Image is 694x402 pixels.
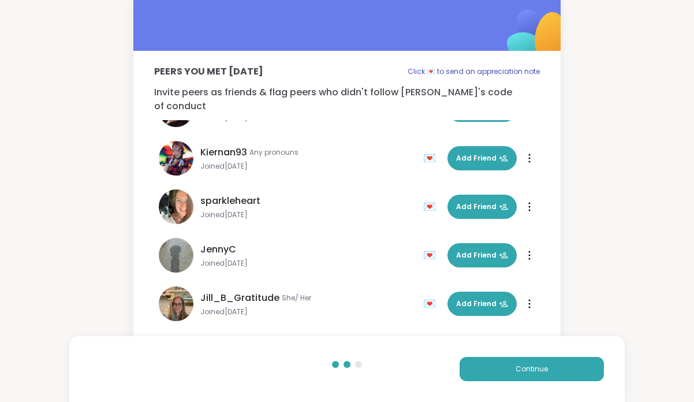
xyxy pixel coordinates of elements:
span: JennyC [200,243,236,256]
div: 💌 [423,246,441,265]
button: Add Friend [447,195,517,219]
span: sparkleheart [200,194,260,208]
div: 💌 [423,295,441,313]
span: Joined [DATE] [200,259,416,268]
span: Jill_B_Gratitude [200,291,279,305]
p: Invite peers as friends & flag peers who didn't follow [PERSON_NAME]'s code of conduct [154,85,540,113]
span: Kiernan93 [200,146,247,159]
img: Jill_B_Gratitude [159,286,193,321]
span: She/ Her [282,293,311,303]
span: Add Friend [456,250,508,260]
p: Click 💌 to send an appreciation note [408,65,540,79]
div: 💌 [423,149,441,167]
button: Add Friend [447,243,517,267]
span: Add Friend [456,202,508,212]
span: Add Friend [456,299,508,309]
img: sparkleheart [159,189,193,224]
span: Joined [DATE] [200,307,416,317]
div: 💌 [423,198,441,216]
span: Joined [DATE] [200,162,416,171]
button: Add Friend [447,292,517,316]
span: Any pronouns [249,148,299,157]
span: Joined [DATE] [200,210,416,219]
span: Add Friend [456,153,508,163]
span: Continue [516,364,548,374]
button: Add Friend [447,146,517,170]
p: Peers you met [DATE] [154,65,263,79]
img: JennyC [159,238,193,273]
img: Kiernan93 [159,141,193,176]
button: Continue [460,357,604,381]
